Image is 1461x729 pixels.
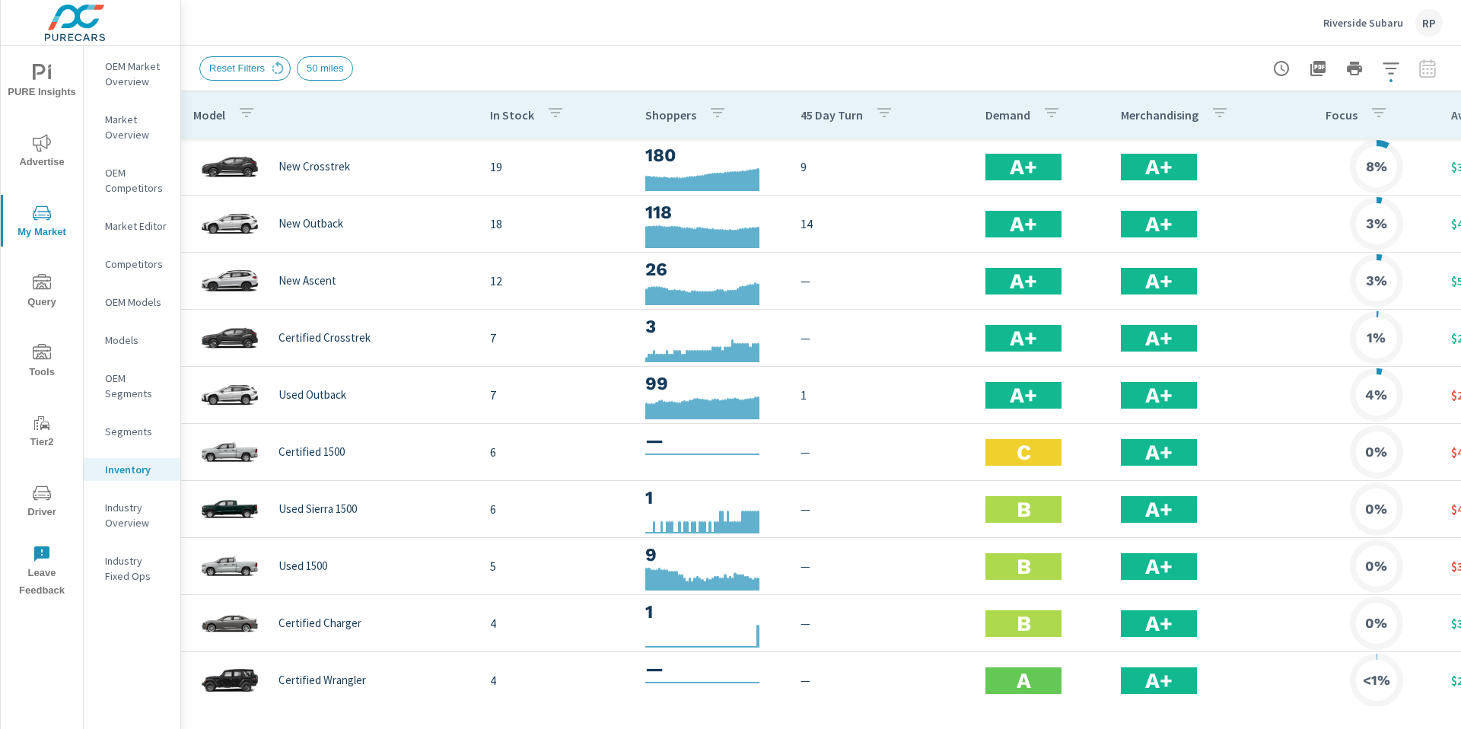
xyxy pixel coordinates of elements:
h2: A [1017,667,1031,694]
h6: 1% [1367,330,1386,345]
div: Inventory [84,458,180,481]
span: 50 miles [298,62,352,74]
span: PURE Insights [5,64,78,101]
img: glamour [199,543,260,589]
p: OEM Competitors [105,165,168,196]
h3: 26 [645,256,776,282]
h3: 99 [645,371,776,396]
p: OEM Market Overview [105,59,168,89]
h6: 0% [1365,559,1387,574]
p: Used Outback [279,388,346,402]
div: Reset Filters [199,56,291,81]
h3: 9 [645,542,776,568]
p: 5 [490,557,621,575]
p: 14 [801,215,961,233]
p: — [801,500,961,518]
p: 6 [490,500,621,518]
div: OEM Market Overview [84,55,180,93]
h6: 0% [1365,501,1387,517]
p: 19 [490,158,621,176]
p: Market Editor [105,218,168,234]
span: Tools [5,344,78,381]
span: Reset Filters [200,62,274,74]
div: Models [84,329,180,352]
div: OEM Models [84,291,180,314]
p: Demand [985,107,1030,123]
p: New Ascent [279,274,336,288]
p: Certified 1500 [279,445,345,459]
button: Apply Filters [1376,53,1406,84]
h2: C [1017,439,1031,466]
span: My Market [5,204,78,241]
p: Market Overview [105,112,168,142]
h2: A+ [1145,496,1173,523]
h2: A+ [1145,382,1173,409]
img: glamour [199,600,260,646]
div: OEM Segments [84,367,180,405]
p: Used Sierra 1500 [279,502,357,516]
p: Certified Wrangler [279,673,366,687]
p: 9 [801,158,961,176]
p: — [801,443,961,461]
div: RP [1415,9,1443,37]
img: glamour [199,144,260,189]
h2: A+ [1010,211,1037,237]
p: Model [193,107,225,123]
img: glamour [199,315,260,361]
p: Certified Crosstrek [279,331,371,345]
h6: 8% [1366,159,1387,174]
p: 7 [490,329,621,347]
h3: 1 [645,485,776,511]
p: Merchandising [1121,107,1198,123]
img: glamour [199,429,260,475]
p: Competitors [105,256,168,272]
p: 1 [801,386,961,404]
span: Advertise [5,134,78,171]
h2: B [1017,553,1031,580]
p: 18 [490,215,621,233]
h6: 0% [1365,444,1387,460]
p: — [801,272,961,290]
p: Models [105,333,168,348]
h2: A+ [1010,268,1037,294]
h2: A+ [1145,610,1173,637]
h2: A+ [1010,382,1037,409]
p: Riverside Subaru [1323,16,1403,30]
h6: <1% [1363,673,1390,688]
h2: B [1017,610,1031,637]
p: — [801,614,961,632]
h2: A+ [1145,154,1173,180]
p: Focus [1326,107,1358,123]
p: Industry Overview [105,500,168,530]
p: Certified Charger [279,616,361,630]
p: OEM Models [105,294,168,310]
div: Market Editor [84,215,180,237]
p: 4 [490,614,621,632]
p: Shoppers [645,107,696,123]
img: glamour [199,201,260,247]
img: glamour [199,486,260,532]
h3: 180 [645,142,776,168]
p: Inventory [105,462,168,477]
p: In Stock [490,107,534,123]
h3: — [645,656,776,682]
h2: A+ [1145,268,1173,294]
h2: A+ [1145,211,1173,237]
p: Segments [105,424,168,439]
h6: 3% [1366,273,1387,288]
div: nav menu [1,46,83,606]
span: Leave Feedback [5,545,78,600]
h2: A+ [1145,439,1173,466]
p: New Outback [279,217,343,231]
h2: A+ [1145,325,1173,352]
p: Used 1500 [279,559,327,573]
div: Market Overview [84,108,180,146]
h6: 4% [1365,387,1387,403]
h6: 0% [1365,616,1387,631]
img: glamour [199,258,260,304]
span: Query [5,274,78,311]
p: New Crosstrek [279,160,350,173]
img: glamour [199,372,260,418]
h3: 3 [645,314,776,339]
h3: 1 [645,599,776,625]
